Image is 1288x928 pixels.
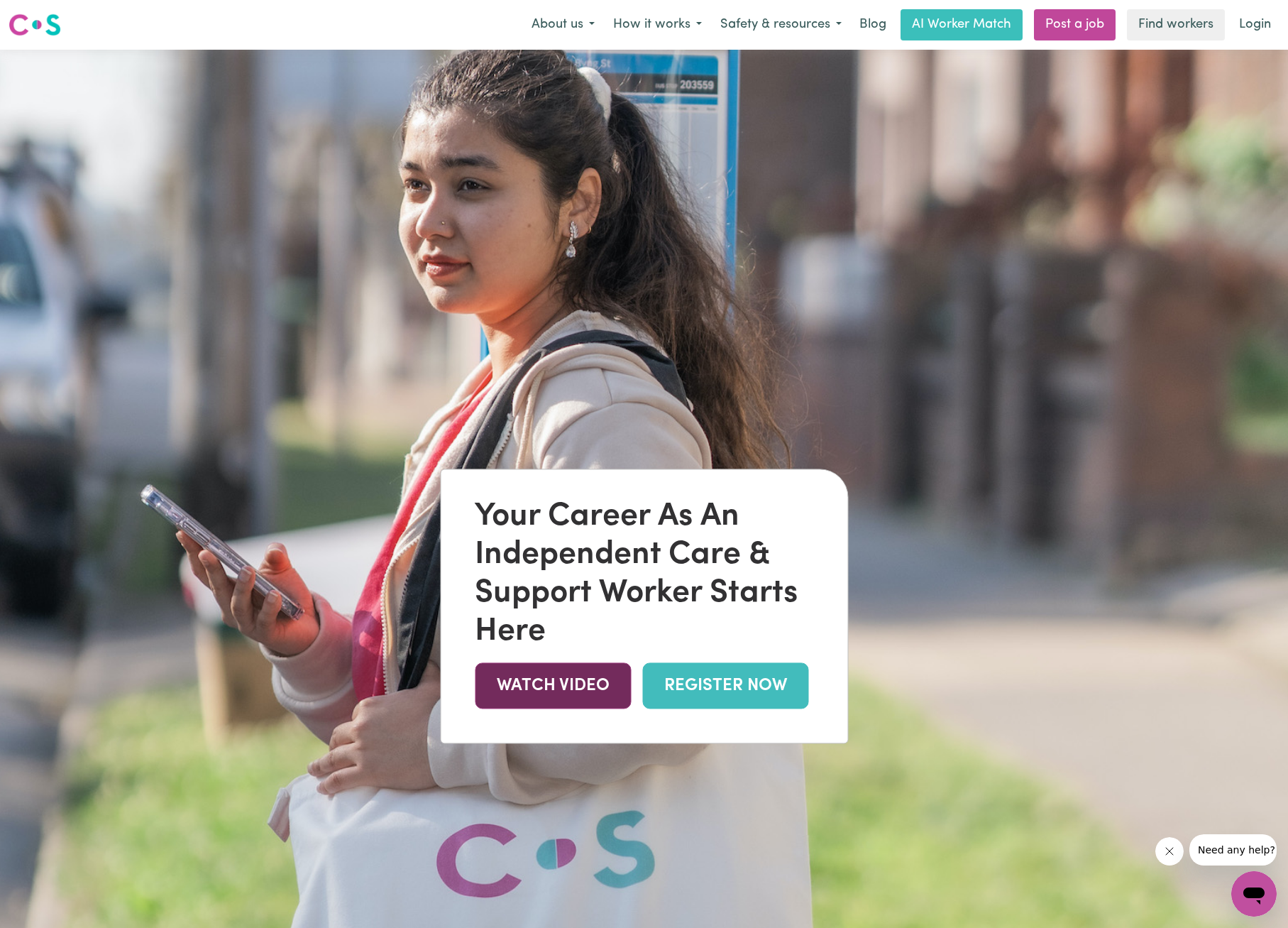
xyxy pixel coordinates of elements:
button: About us [522,10,604,40]
a: Blog [851,9,895,40]
a: Find workers [1127,9,1225,40]
a: Careseekers logo [9,9,61,41]
iframe: Close message [1155,837,1184,866]
a: WATCH VIDEO [475,663,631,709]
a: Login [1231,9,1279,40]
a: Post a job [1034,9,1116,40]
iframe: Message from company [1189,834,1277,866]
a: AI Worker Match [901,9,1023,40]
img: Careseekers logo [9,12,61,38]
div: Your Career As An Independent Care & Support Worker Starts Here [475,498,813,652]
a: REGISTER NOW [642,663,808,709]
button: Safety & resources [711,10,851,40]
button: How it works [604,10,711,40]
iframe: Button to launch messaging window [1231,871,1277,917]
